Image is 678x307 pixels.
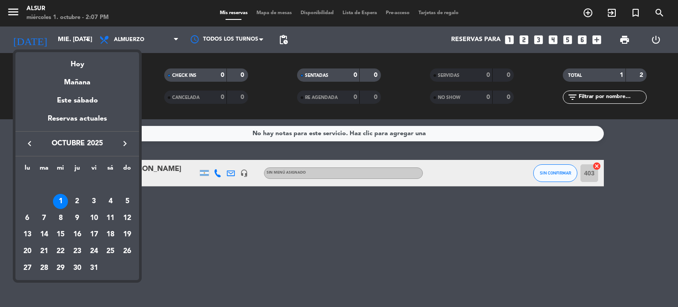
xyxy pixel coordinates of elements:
[19,176,136,193] td: OCT.
[69,210,86,227] td: 9 de octubre de 2025
[70,261,85,276] div: 30
[102,210,119,227] td: 11 de octubre de 2025
[103,244,118,259] div: 25
[102,163,119,177] th: sábado
[37,227,52,242] div: 14
[15,70,139,88] div: Mañana
[53,244,68,259] div: 22
[38,138,117,149] span: octubre 2025
[22,138,38,149] button: keyboard_arrow_left
[120,194,135,209] div: 5
[70,194,85,209] div: 2
[19,210,36,227] td: 6 de octubre de 2025
[69,226,86,243] td: 16 de octubre de 2025
[119,163,136,177] th: domingo
[52,210,69,227] td: 8 de octubre de 2025
[69,193,86,210] td: 2 de octubre de 2025
[86,243,102,260] td: 24 de octubre de 2025
[70,211,85,226] div: 9
[37,244,52,259] div: 21
[37,261,52,276] div: 28
[103,194,118,209] div: 4
[20,244,35,259] div: 20
[120,211,135,226] div: 12
[15,52,139,70] div: Hoy
[103,211,118,226] div: 11
[86,210,102,227] td: 10 de octubre de 2025
[87,211,102,226] div: 10
[36,226,53,243] td: 14 de octubre de 2025
[19,226,36,243] td: 13 de octubre de 2025
[37,211,52,226] div: 7
[119,210,136,227] td: 12 de octubre de 2025
[120,244,135,259] div: 26
[19,260,36,277] td: 27 de octubre de 2025
[102,193,119,210] td: 4 de octubre de 2025
[52,260,69,277] td: 29 de octubre de 2025
[119,226,136,243] td: 19 de octubre de 2025
[52,193,69,210] td: 1 de octubre de 2025
[70,244,85,259] div: 23
[52,226,69,243] td: 15 de octubre de 2025
[119,243,136,260] td: 26 de octubre de 2025
[19,243,36,260] td: 20 de octubre de 2025
[52,243,69,260] td: 22 de octubre de 2025
[87,244,102,259] div: 24
[52,163,69,177] th: miércoles
[36,163,53,177] th: martes
[36,210,53,227] td: 7 de octubre de 2025
[20,261,35,276] div: 27
[86,226,102,243] td: 17 de octubre de 2025
[69,260,86,277] td: 30 de octubre de 2025
[69,163,86,177] th: jueves
[20,227,35,242] div: 13
[36,260,53,277] td: 28 de octubre de 2025
[53,211,68,226] div: 8
[103,227,118,242] div: 18
[15,88,139,113] div: Este sábado
[120,227,135,242] div: 19
[86,163,102,177] th: viernes
[24,138,35,149] i: keyboard_arrow_left
[36,243,53,260] td: 21 de octubre de 2025
[102,226,119,243] td: 18 de octubre de 2025
[53,227,68,242] div: 15
[102,243,119,260] td: 25 de octubre de 2025
[53,261,68,276] div: 29
[120,138,130,149] i: keyboard_arrow_right
[117,138,133,149] button: keyboard_arrow_right
[87,194,102,209] div: 3
[70,227,85,242] div: 16
[19,163,36,177] th: lunes
[53,194,68,209] div: 1
[87,261,102,276] div: 31
[87,227,102,242] div: 17
[15,113,139,131] div: Reservas actuales
[86,260,102,277] td: 31 de octubre de 2025
[69,243,86,260] td: 23 de octubre de 2025
[119,193,136,210] td: 5 de octubre de 2025
[20,211,35,226] div: 6
[86,193,102,210] td: 3 de octubre de 2025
